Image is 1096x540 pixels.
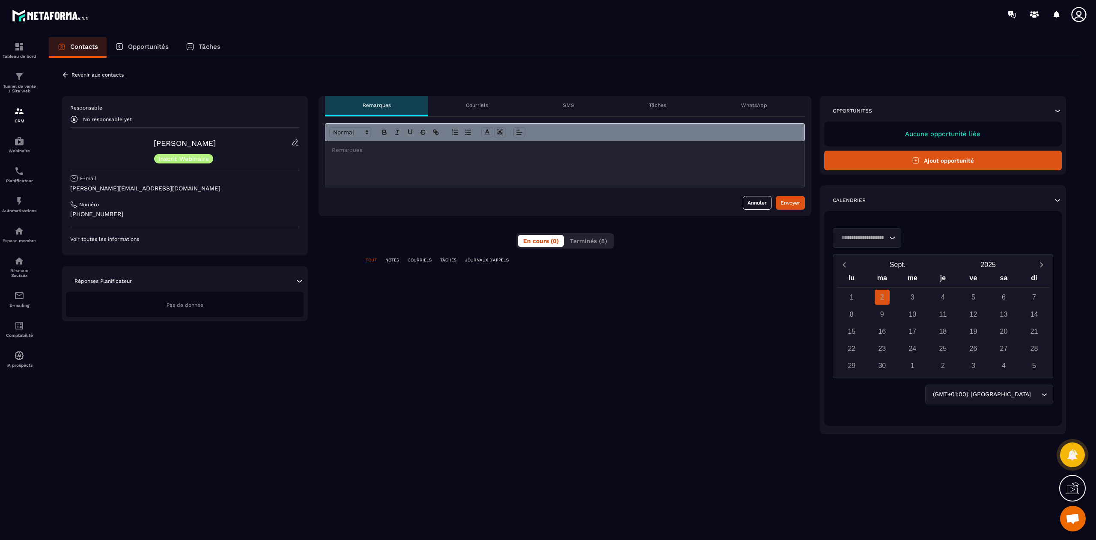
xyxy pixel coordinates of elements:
[2,84,36,93] p: Tunnel de vente / Site web
[743,196,771,210] button: Annuler
[1027,341,1042,356] div: 28
[824,151,1062,170] button: Ajout opportunité
[14,42,24,52] img: formation
[838,233,887,243] input: Search for option
[83,116,132,122] p: No responsable yet
[1027,307,1042,322] div: 14
[70,43,98,50] p: Contacts
[2,314,36,344] a: accountantaccountantComptabilité
[74,278,132,285] p: Réponses Planificateur
[523,237,559,244] span: En cours (0)
[966,358,981,373] div: 3
[905,307,920,322] div: 10
[385,257,399,263] p: NOTES
[875,307,890,322] div: 9
[1033,259,1049,270] button: Next month
[167,302,203,308] span: Pas de donnée
[465,257,509,263] p: JOURNAUX D'APPELS
[2,208,36,213] p: Automatisations
[14,106,24,116] img: formation
[844,290,859,305] div: 1
[158,156,209,162] p: Inscrit Webinaire
[363,102,391,109] p: Remarques
[177,37,229,58] a: Tâches
[1027,324,1042,339] div: 21
[837,259,852,270] button: Previous month
[440,257,456,263] p: TÂCHES
[996,290,1011,305] div: 6
[780,199,800,207] div: Envoyer
[2,284,36,314] a: emailemailE-mailing
[2,148,36,153] p: Webinaire
[928,272,958,287] div: je
[518,235,564,247] button: En cours (0)
[366,257,377,263] p: TOUT
[2,238,36,243] p: Espace membre
[1027,290,1042,305] div: 7
[905,341,920,356] div: 24
[833,197,866,204] p: Calendrier
[943,257,1033,272] button: Open years overlay
[79,201,99,208] p: Numéro
[70,184,299,193] p: [PERSON_NAME][EMAIL_ADDRESS][DOMAIN_NAME]
[14,226,24,236] img: automations
[875,324,890,339] div: 16
[14,166,24,176] img: scheduler
[741,102,767,109] p: WhatsApp
[844,324,859,339] div: 15
[837,272,1049,373] div: Calendar wrapper
[2,35,36,65] a: formationformationTableau de bord
[867,272,897,287] div: ma
[996,341,1011,356] div: 27
[1033,390,1039,399] input: Search for option
[989,272,1019,287] div: sa
[905,290,920,305] div: 3
[154,139,216,148] a: [PERSON_NAME]
[70,104,299,111] p: Responsable
[844,307,859,322] div: 8
[2,363,36,368] p: IA prospects
[852,257,943,272] button: Open months overlay
[2,268,36,278] p: Réseaux Sociaux
[833,107,872,114] p: Opportunités
[14,291,24,301] img: email
[833,130,1053,138] p: Aucune opportunité liée
[14,196,24,206] img: automations
[2,119,36,123] p: CRM
[2,249,36,284] a: social-networksocial-networkRéseaux Sociaux
[844,358,859,373] div: 29
[958,272,989,287] div: ve
[2,130,36,160] a: automationsautomationsWebinaire
[966,324,981,339] div: 19
[1027,358,1042,373] div: 5
[996,324,1011,339] div: 20
[70,210,299,218] p: [PHONE_NUMBER]
[563,102,574,109] p: SMS
[2,190,36,220] a: automationsautomationsAutomatisations
[935,307,950,322] div: 11
[875,341,890,356] div: 23
[925,385,1053,404] div: Search for option
[14,320,24,331] img: accountant
[14,136,24,146] img: automations
[875,290,890,305] div: 2
[837,290,1049,373] div: Calendar days
[2,220,36,249] a: automationsautomationsEspace membre
[1060,506,1086,531] a: Ouvrir le chat
[408,257,432,263] p: COURRIELS
[71,72,124,78] p: Revenir aux contacts
[776,196,805,210] button: Envoyer
[565,235,612,247] button: Terminés (8)
[875,358,890,373] div: 30
[844,341,859,356] div: 22
[466,102,488,109] p: Courriels
[107,37,177,58] a: Opportunités
[935,290,950,305] div: 4
[2,100,36,130] a: formationformationCRM
[1019,272,1049,287] div: di
[2,160,36,190] a: schedulerschedulerPlanificateur
[966,307,981,322] div: 12
[897,272,928,287] div: me
[931,390,1033,399] span: (GMT+01:00) [GEOGRAPHIC_DATA]
[996,307,1011,322] div: 13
